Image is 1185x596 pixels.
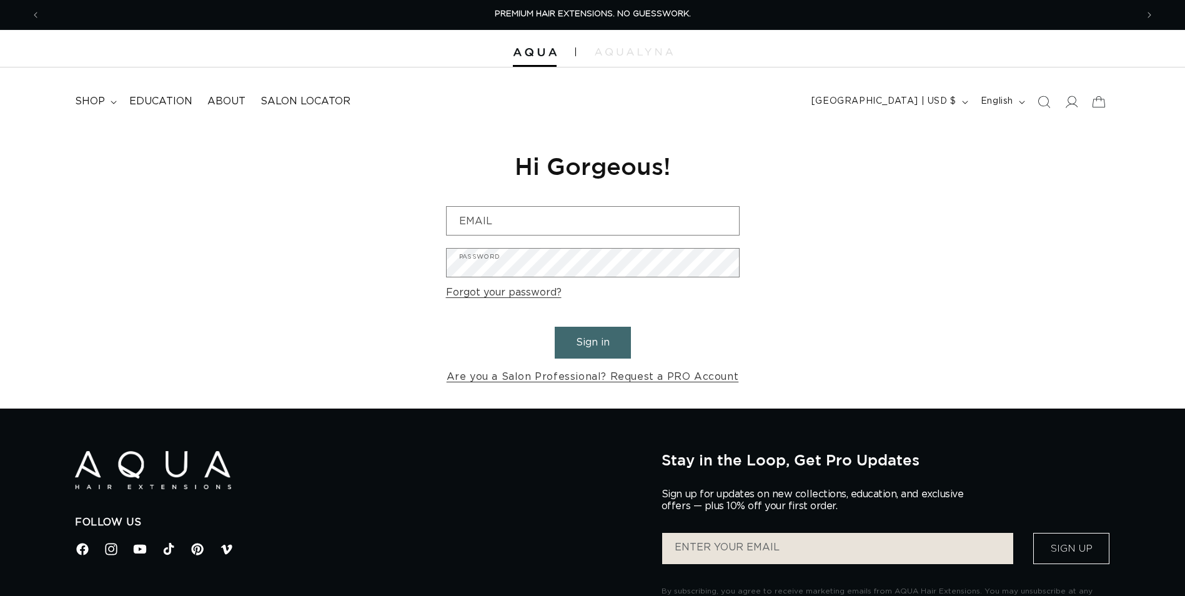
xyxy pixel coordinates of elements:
[75,95,105,108] span: shop
[811,95,956,108] span: [GEOGRAPHIC_DATA] | USD $
[446,151,740,181] h1: Hi Gorgeous!
[662,489,974,512] p: Sign up for updates on new collections, education, and exclusive offers — plus 10% off your first...
[495,10,691,18] span: PREMIUM HAIR EXTENSIONS. NO GUESSWORK.
[595,48,673,56] img: aqualyna.com
[75,451,231,489] img: Aqua Hair Extensions
[260,95,350,108] span: Salon Locator
[75,516,643,529] h2: Follow Us
[22,3,49,27] button: Previous announcement
[67,87,122,116] summary: shop
[662,533,1013,564] input: ENTER YOUR EMAIL
[200,87,253,116] a: About
[804,90,973,114] button: [GEOGRAPHIC_DATA] | USD $
[1136,3,1163,27] button: Next announcement
[447,368,739,386] a: Are you a Salon Professional? Request a PRO Account
[973,90,1030,114] button: English
[207,95,245,108] span: About
[662,451,1110,469] h2: Stay in the Loop, Get Pro Updates
[129,95,192,108] span: Education
[122,87,200,116] a: Education
[446,284,562,302] a: Forgot your password?
[1030,88,1058,116] summary: Search
[981,95,1013,108] span: English
[253,87,358,116] a: Salon Locator
[513,48,557,57] img: Aqua Hair Extensions
[447,207,739,235] input: Email
[555,327,631,359] button: Sign in
[1033,533,1109,564] button: Sign Up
